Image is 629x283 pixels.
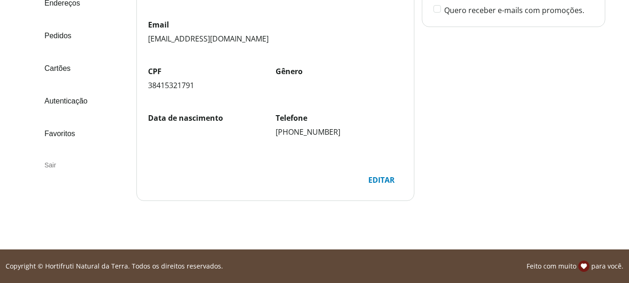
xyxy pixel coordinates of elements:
div: Linha de sessão [4,261,625,272]
label: Email [148,20,403,30]
a: Cartões [35,56,129,81]
img: amor [578,261,589,272]
label: Gênero [276,66,403,76]
a: Favoritos [35,121,129,146]
p: Copyright © Hortifruti Natural da Terra. Todos os direitos reservados. [6,262,223,271]
label: Data de nascimento [148,113,276,123]
div: 38415321791 [148,80,276,90]
label: CPF [148,66,276,76]
a: Pedidos [35,23,129,48]
label: Telefone [276,113,403,123]
div: Sair [35,154,129,176]
div: [EMAIL_ADDRESS][DOMAIN_NAME] [148,34,403,44]
button: Editar [360,171,403,189]
a: Autenticação [35,89,129,114]
label: Quero receber e-mails com promoções. [444,5,593,15]
div: [PHONE_NUMBER] [276,127,403,137]
div: Editar [361,171,402,189]
p: Feito com muito para você. [527,261,623,272]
